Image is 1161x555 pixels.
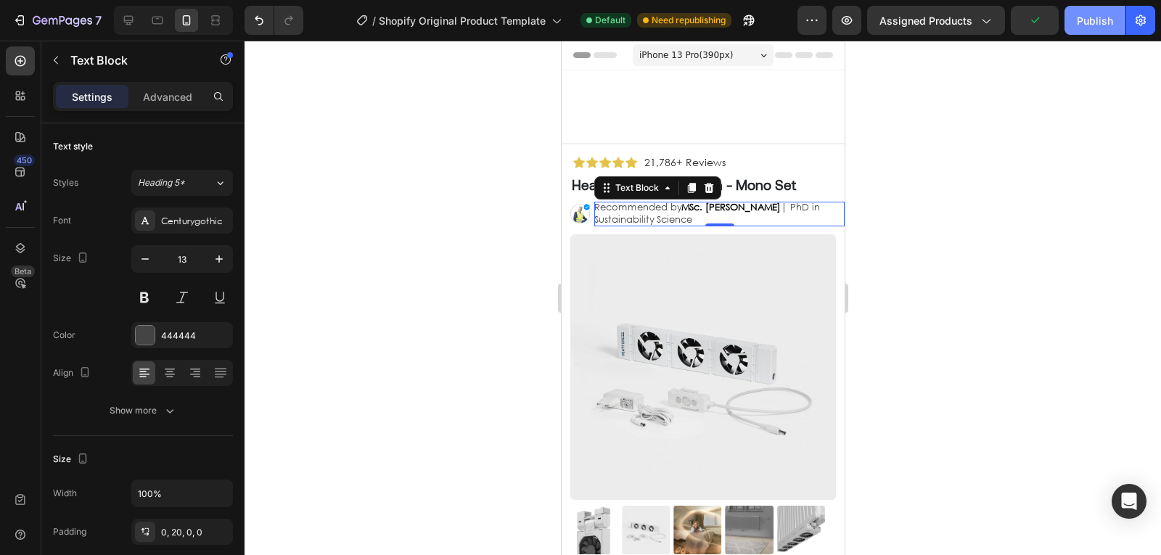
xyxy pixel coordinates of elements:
div: 0, 20, 0, 0 [161,526,229,539]
div: Size [53,249,91,268]
div: Styles [53,176,78,189]
div: 444444 [161,329,229,342]
div: Color [53,329,75,342]
div: Undo/Redo [245,6,303,35]
button: Assigned Products [867,6,1005,35]
p: Text Block [70,52,194,69]
p: Advanced [143,89,192,104]
span: Need republishing [652,14,726,27]
div: Publish [1077,13,1113,28]
div: Centurygothic [161,215,229,228]
div: Show more [110,403,177,418]
div: Width [53,487,77,500]
p: Settings [72,89,112,104]
div: Text style [53,140,93,153]
div: Size [53,450,91,469]
button: Heading 5* [131,170,233,196]
span: / [372,13,376,28]
div: 450 [14,155,35,166]
span: Assigned Products [879,13,972,28]
button: Publish [1064,6,1125,35]
iframe: Design area [562,41,845,555]
div: Open Intercom Messenger [1112,484,1146,519]
span: Shopify Original Product Template [379,13,546,28]
div: Font [53,214,71,227]
button: 7 [6,6,108,35]
div: Beta [11,266,35,277]
p: 7 [95,12,102,29]
span: Default [595,14,625,27]
div: Align [53,363,94,383]
div: Padding [53,525,86,538]
button: Show more [53,398,233,424]
input: Auto [132,480,232,506]
span: Heading 5* [138,176,185,189]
